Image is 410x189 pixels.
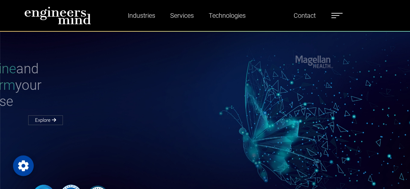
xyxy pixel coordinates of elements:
[206,8,248,23] a: Technologies
[168,8,196,23] a: Services
[28,61,91,77] span: Reimagine
[24,6,91,25] img: logo
[28,115,63,125] a: Explore
[28,77,90,93] span: Transform
[291,8,318,23] a: Contact
[125,8,158,23] a: Industries
[28,61,205,110] h1: and your Enterprise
